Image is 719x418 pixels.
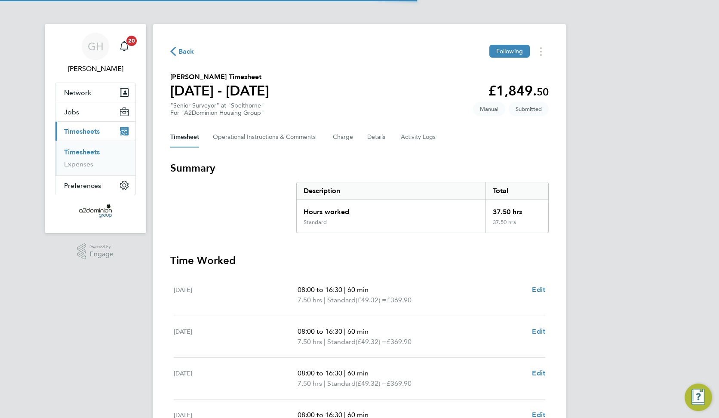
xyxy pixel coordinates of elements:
[55,141,135,175] div: Timesheets
[170,254,549,267] h3: Time Worked
[532,286,545,294] span: Edit
[333,127,353,148] button: Charge
[64,108,79,116] span: Jobs
[489,45,530,58] button: Following
[401,127,437,148] button: Activity Logs
[174,285,298,305] div: [DATE]
[64,160,93,168] a: Expenses
[509,102,549,116] span: This timesheet is Submitted.
[532,368,545,378] a: Edit
[488,83,549,99] app-decimal: £1,849.
[213,127,319,148] button: Operational Instructions & Comments
[178,46,194,57] span: Back
[485,219,548,233] div: 37.50 hrs
[170,102,264,117] div: "Senior Surveyor" at "Spelthorne"
[89,251,114,258] span: Engage
[324,296,326,304] span: |
[344,369,346,377] span: |
[387,379,412,387] span: £369.90
[170,46,194,57] button: Back
[344,286,346,294] span: |
[170,72,269,82] h2: [PERSON_NAME] Timesheet
[327,378,356,389] span: Standard
[79,204,111,218] img: a2dominion-logo-retina.png
[170,109,264,117] div: For "A2Dominion Housing Group"
[387,296,412,304] span: £369.90
[532,285,545,295] a: Edit
[55,176,135,195] button: Preferences
[473,102,505,116] span: This timesheet was manually created.
[367,127,387,148] button: Details
[64,181,101,190] span: Preferences
[170,82,269,99] h1: [DATE] - [DATE]
[298,369,342,377] span: 08:00 to 16:30
[387,338,412,346] span: £369.90
[64,127,100,135] span: Timesheets
[327,295,356,305] span: Standard
[174,368,298,389] div: [DATE]
[533,45,549,58] button: Timesheets Menu
[55,102,135,121] button: Jobs
[485,182,548,200] div: Total
[55,33,136,74] a: GH[PERSON_NAME]
[347,286,369,294] span: 60 min
[170,127,199,148] button: Timesheet
[116,33,133,60] a: 20
[55,83,135,102] button: Network
[327,337,356,347] span: Standard
[298,296,322,304] span: 7.50 hrs
[685,384,712,411] button: Engage Resource Center
[45,24,146,233] nav: Main navigation
[347,327,369,335] span: 60 min
[55,122,135,141] button: Timesheets
[304,219,327,226] div: Standard
[77,243,114,260] a: Powered byEngage
[298,286,342,294] span: 08:00 to 16:30
[297,200,485,219] div: Hours worked
[126,36,137,46] span: 20
[496,47,523,55] span: Following
[532,369,545,377] span: Edit
[298,327,342,335] span: 08:00 to 16:30
[296,182,549,233] div: Summary
[64,148,100,156] a: Timesheets
[347,369,369,377] span: 60 min
[485,200,548,219] div: 37.50 hrs
[344,327,346,335] span: |
[324,338,326,346] span: |
[55,204,136,218] a: Go to home page
[89,243,114,251] span: Powered by
[64,89,91,97] span: Network
[324,379,326,387] span: |
[297,182,485,200] div: Description
[170,161,549,175] h3: Summary
[532,327,545,335] span: Edit
[298,379,322,387] span: 7.50 hrs
[532,326,545,337] a: Edit
[537,86,549,98] span: 50
[174,326,298,347] div: [DATE]
[298,338,322,346] span: 7.50 hrs
[356,296,387,304] span: (£49.32) =
[88,41,104,52] span: GH
[55,64,136,74] span: Graham Horsley
[356,338,387,346] span: (£49.32) =
[356,379,387,387] span: (£49.32) =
